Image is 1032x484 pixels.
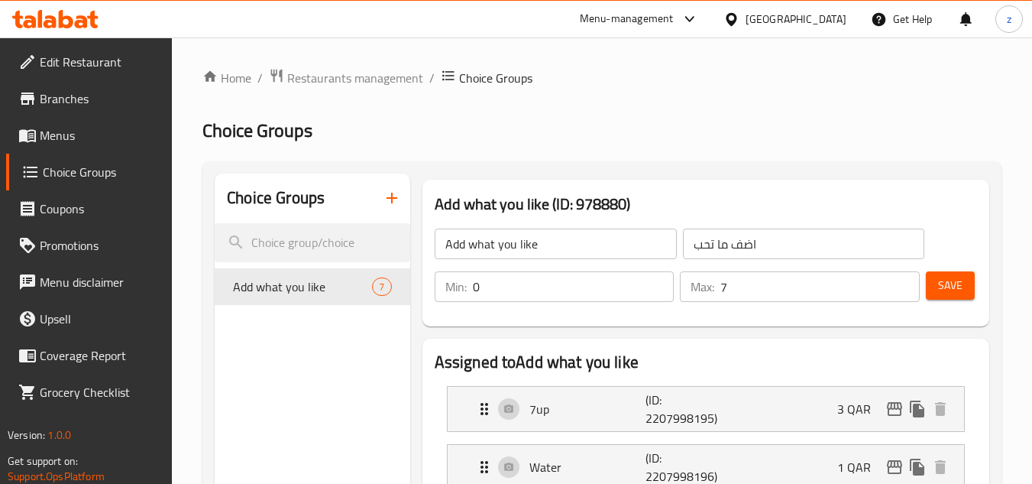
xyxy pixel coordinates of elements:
[202,113,312,148] span: Choice Groups
[257,69,263,87] li: /
[906,398,929,421] button: duplicate
[926,271,975,300] button: Save
[6,300,173,337] a: Upsell
[6,117,173,154] a: Menus
[645,391,723,427] p: (ID: 2207998195)
[929,398,952,421] button: delete
[215,268,409,305] div: Add what you like7
[202,68,1001,88] nav: breadcrumb
[6,264,173,300] a: Menu disclaimer
[269,68,423,88] a: Restaurants management
[47,425,71,445] span: 1.0.0
[906,456,929,479] button: duplicate
[215,223,409,262] input: search
[938,276,962,295] span: Save
[6,44,173,80] a: Edit Restaurant
[746,11,846,28] div: [GEOGRAPHIC_DATA]
[373,280,390,294] span: 7
[883,398,906,421] button: edit
[233,278,372,296] span: Add what you like
[435,351,977,374] h2: Assigned to Add what you like
[435,192,977,216] h3: Add what you like (ID: 978880)
[372,278,391,296] div: Choices
[6,154,173,190] a: Choice Groups
[8,425,45,445] span: Version:
[429,69,435,87] li: /
[6,227,173,264] a: Promotions
[40,236,160,255] span: Promotions
[580,10,674,28] div: Menu-management
[40,200,160,218] span: Coupons
[459,69,532,87] span: Choice Groups
[6,80,173,117] a: Branches
[445,278,467,296] p: Min:
[43,163,160,181] span: Choice Groups
[40,126,160,145] span: Menus
[287,69,423,87] span: Restaurants management
[1007,11,1011,28] span: z
[529,400,646,418] p: 7up
[837,458,883,476] p: 1 QAR
[227,187,325,210] h2: Choice Groups
[40,310,160,328] span: Upsell
[837,400,883,418] p: 3 QAR
[883,456,906,479] button: edit
[435,380,977,438] li: Expand
[529,458,646,476] p: Water
[929,456,952,479] button: delete
[40,273,160,291] span: Menu disclaimer
[40,383,160,401] span: Grocery Checklist
[40,346,160,365] span: Coverage Report
[448,387,964,431] div: Expand
[40,89,160,108] span: Branches
[40,53,160,71] span: Edit Restaurant
[6,374,173,411] a: Grocery Checklist
[8,451,78,471] span: Get support on:
[6,337,173,374] a: Coverage Report
[691,278,714,296] p: Max:
[6,190,173,227] a: Coupons
[202,69,251,87] a: Home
